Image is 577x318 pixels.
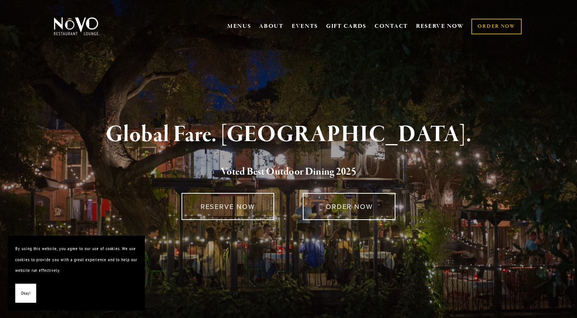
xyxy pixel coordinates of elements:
button: Okay! [15,284,36,303]
a: MENUS [227,22,251,30]
a: ABOUT [259,22,284,30]
section: Cookie banner [8,236,145,310]
a: ORDER NOW [303,193,395,220]
a: GIFT CARDS [326,19,366,34]
a: CONTACT [374,19,408,34]
h2: 5 [66,164,511,180]
span: Okay! [21,288,31,299]
a: RESERVE NOW [416,19,464,34]
strong: Global Fare. [GEOGRAPHIC_DATA]. [106,120,471,149]
a: EVENTS [292,22,318,30]
p: By using this website, you agree to our use of cookies. We use cookies to provide you with a grea... [15,243,137,276]
a: RESERVE NOW [182,193,274,220]
img: Novo Restaurant &amp; Lounge [52,17,100,36]
a: Voted Best Outdoor Dining 202 [221,165,351,180]
a: ORDER NOW [471,19,521,34]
